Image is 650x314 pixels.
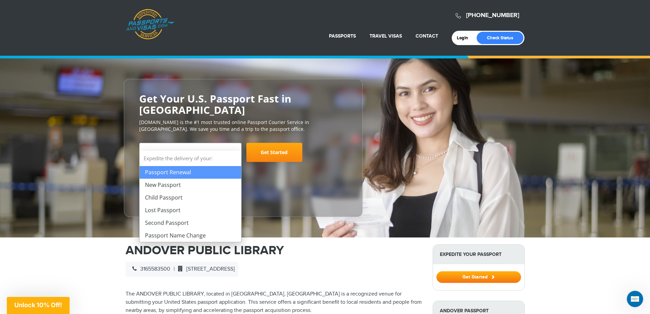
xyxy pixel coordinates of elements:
[145,146,234,165] span: Select Your Service
[140,166,241,179] li: Passport Renewal
[140,204,241,217] li: Lost Passport
[466,12,519,19] a: [PHONE_NUMBER]
[126,9,174,40] a: Passports & [DOMAIN_NAME]
[436,271,521,283] button: Get Started
[140,217,241,229] li: Second Passport
[457,35,473,41] a: Login
[175,266,235,272] span: [STREET_ADDRESS]
[139,93,347,115] h2: Get Your U.S. Passport Fast in [GEOGRAPHIC_DATA]
[126,262,238,277] div: |
[14,301,62,309] span: Unlock 10% Off!
[140,191,241,204] li: Child Passport
[139,143,242,162] span: Select Your Service
[7,297,70,314] div: Unlock 10% Off!
[140,179,241,191] li: New Passport
[140,151,241,166] strong: Expedite the delivery of your:
[477,32,523,44] a: Check Status
[129,266,170,272] span: 3165583500
[329,33,356,39] a: Passports
[139,119,347,133] p: [DOMAIN_NAME] is the #1 most trusted online Passport Courier Service in [GEOGRAPHIC_DATA]. We sav...
[145,149,199,157] span: Select Your Service
[139,165,347,172] span: Starting at $199 + government fees
[416,33,438,39] a: Contact
[246,143,302,162] a: Get Started
[126,244,422,257] h1: ANDOVER PUBLIC LIBRARY
[140,151,241,242] li: Expedite the delivery of your:
[433,245,524,264] strong: Expedite Your Passport
[370,33,402,39] a: Travel Visas
[627,291,643,307] iframe: Intercom live chat
[436,274,521,279] a: Get Started
[140,229,241,242] li: Passport Name Change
